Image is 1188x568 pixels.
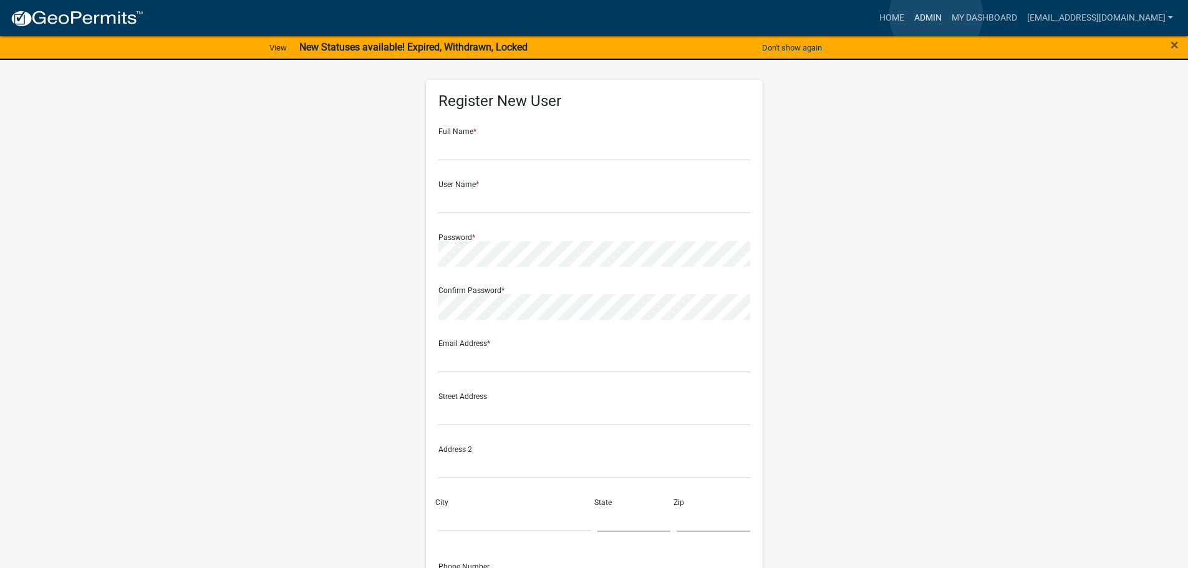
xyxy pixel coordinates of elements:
span: × [1171,36,1179,54]
a: Admin [909,6,947,30]
a: Home [874,6,909,30]
h5: Register New User [438,92,750,110]
button: Close [1171,37,1179,52]
strong: New Statuses available! Expired, Withdrawn, Locked [299,41,528,53]
a: [EMAIL_ADDRESS][DOMAIN_NAME] [1022,6,1178,30]
a: View [264,37,292,58]
button: Don't show again [757,37,827,58]
a: My Dashboard [947,6,1022,30]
